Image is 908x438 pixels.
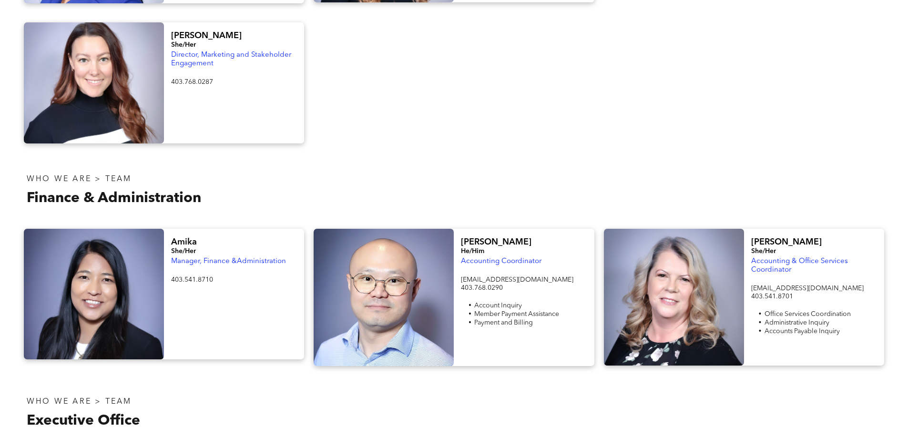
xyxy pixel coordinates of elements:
span: Accounting & Office Services Coordinator [751,258,848,274]
span: Accounts Payable Inquiry [765,328,840,335]
span: 403.768.0287 [171,79,213,85]
span: [EMAIL_ADDRESS][DOMAIN_NAME] [751,285,864,292]
span: She/Her [171,41,196,48]
span: [PERSON_NAME] [461,238,531,246]
span: 403.541.8701 [751,293,793,300]
span: Executive Office [27,414,140,428]
span: 403.541.8710 [171,276,213,283]
span: Amika [171,238,197,246]
span: Account Inquiry [474,302,522,309]
span: She/Her [751,248,776,255]
span: WHO WE ARE > TEAM [27,398,132,406]
span: [PERSON_NAME] [171,31,242,40]
span: Accounting Coordinator [461,258,541,265]
span: Administrative Inquiry [765,319,829,326]
span: Finance & Administration [27,191,201,205]
span: She/Her [171,248,196,255]
span: WHO WE ARE > TEAM [27,175,132,183]
span: [PERSON_NAME] [751,238,822,246]
span: Manager, Finance &Administration [171,258,286,265]
span: Office Services Coordination [765,311,851,317]
span: Director, Marketing and Stakeholder Engagement [171,51,291,67]
span: Member Payment Assistance [474,311,559,317]
span: 403.768.0290 [461,285,503,291]
span: [EMAIL_ADDRESS][DOMAIN_NAME] [461,276,573,283]
span: He/Him [461,248,484,255]
span: Payment and Billing [474,319,533,326]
